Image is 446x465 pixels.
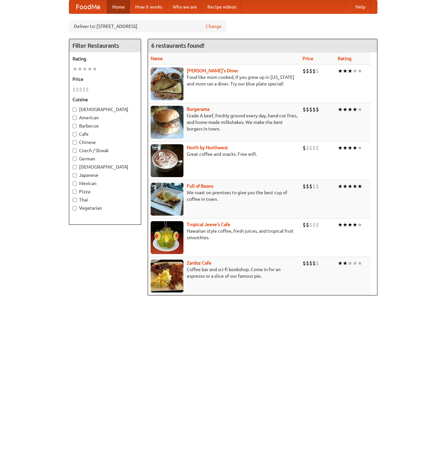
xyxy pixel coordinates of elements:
[312,221,316,228] li: $
[69,20,226,32] div: Deliver to: [STREET_ADDRESS]
[348,221,352,228] li: ★
[187,183,213,189] a: Full of Beans
[151,221,183,254] img: jeeves.jpg
[303,67,306,75] li: $
[151,144,183,177] img: north.jpg
[312,183,316,190] li: $
[303,183,306,190] li: $
[316,67,319,75] li: $
[352,260,357,267] li: ★
[73,139,138,146] label: Chinese
[73,197,138,203] label: Thai
[73,107,77,112] input: [DEMOGRAPHIC_DATA]
[73,165,77,169] input: [DEMOGRAPHIC_DATA]
[343,183,348,190] li: ★
[303,106,306,113] li: $
[312,67,316,75] li: $
[73,164,138,170] label: [DEMOGRAPHIC_DATA]
[316,260,319,267] li: $
[77,65,82,73] li: ★
[348,144,352,151] li: ★
[352,144,357,151] li: ★
[357,144,362,151] li: ★
[151,56,163,61] a: Name
[187,222,230,227] a: Tropical Jeeve's Cafe
[303,56,313,61] a: Price
[73,56,138,62] h5: Rating
[343,260,348,267] li: ★
[187,145,228,150] a: North by Northwest
[73,132,77,136] input: Cafe
[73,173,77,177] input: Japanese
[86,86,89,93] li: $
[73,76,138,82] h5: Price
[73,106,138,113] label: [DEMOGRAPHIC_DATA]
[187,260,211,266] a: Zardoz Cafe
[312,106,316,113] li: $
[73,155,138,162] label: German
[306,106,309,113] li: $
[151,228,297,241] p: Hawaiian style coffee, fresh juices, and tropical fruit smoothies.
[352,67,357,75] li: ★
[73,147,138,154] label: Czech / Slovak
[87,65,92,73] li: ★
[73,131,138,137] label: Cafe
[73,198,77,202] input: Thai
[338,260,343,267] li: ★
[303,221,306,228] li: $
[73,65,77,73] li: ★
[357,67,362,75] li: ★
[338,106,343,113] li: ★
[151,260,183,292] img: zardoz.jpg
[343,144,348,151] li: ★
[73,114,138,121] label: American
[79,86,82,93] li: $
[73,96,138,103] h5: Cuisine
[130,0,167,13] a: How it works
[306,67,309,75] li: $
[343,67,348,75] li: ★
[338,183,343,190] li: ★
[350,0,371,13] a: Help
[309,144,312,151] li: $
[352,221,357,228] li: ★
[206,23,222,30] a: Change
[352,183,357,190] li: ★
[309,221,312,228] li: $
[309,183,312,190] li: $
[316,221,319,228] li: $
[76,86,79,93] li: $
[151,112,297,132] p: Grade A beef, freshly ground every day, hand-cut fries, and home-made milkshakes. We make the bes...
[73,205,138,211] label: Vegetarian
[352,106,357,113] li: ★
[306,144,309,151] li: $
[338,221,343,228] li: ★
[82,86,86,93] li: $
[357,260,362,267] li: ★
[306,260,309,267] li: $
[151,67,183,100] img: sallys.jpg
[312,260,316,267] li: $
[151,266,297,279] p: Coffee bar and sci-fi bookshop. Come in for an espresso or a slice of our famous pie.
[338,144,343,151] li: ★
[73,181,77,186] input: Mexican
[73,123,138,129] label: Barbecue
[73,149,77,153] input: Czech / Slovak
[107,0,130,13] a: Home
[151,151,297,157] p: Great coffee and snacks. Free wifi.
[151,189,297,202] p: We roast on premises to give you the best cup of coffee in town.
[187,106,209,112] b: Burgerama
[73,206,77,210] input: Vegetarian
[316,106,319,113] li: $
[73,157,77,161] input: German
[73,180,138,187] label: Mexican
[357,183,362,190] li: ★
[309,260,312,267] li: $
[303,144,306,151] li: $
[151,106,183,139] img: burgerama.jpg
[348,183,352,190] li: ★
[69,0,107,13] a: FoodMe
[338,56,351,61] a: Rating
